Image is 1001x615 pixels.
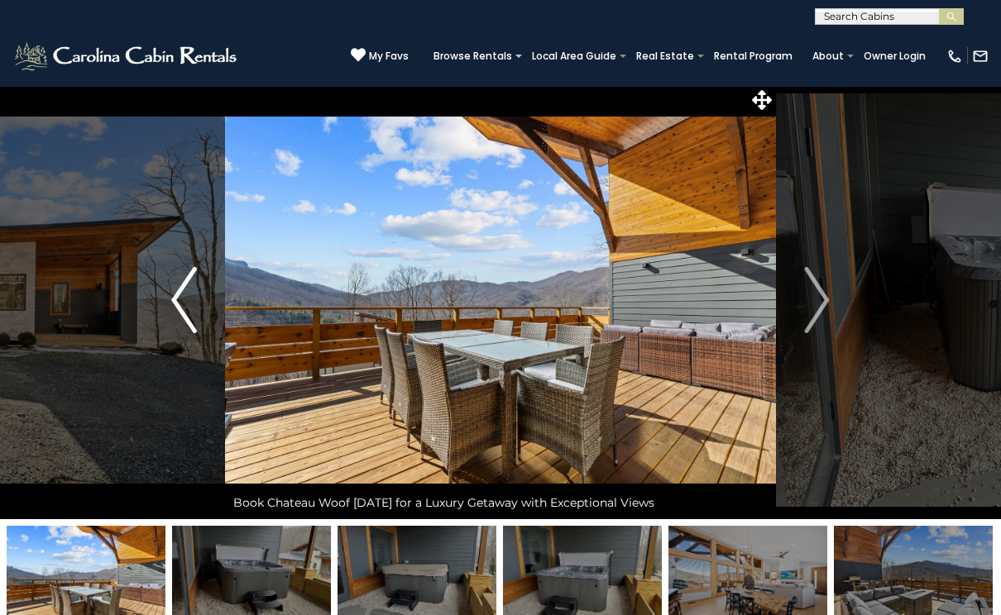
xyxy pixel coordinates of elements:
[524,45,625,68] a: Local Area Guide
[628,45,702,68] a: Real Estate
[171,267,196,333] img: arrow
[776,81,859,519] button: Next
[351,47,409,64] a: My Favs
[855,45,934,68] a: Owner Login
[706,45,801,68] a: Rental Program
[369,49,409,64] span: My Favs
[225,486,776,519] div: Book Chateau Woof [DATE] for a Luxury Getaway with Exceptional Views
[12,40,242,73] img: White-1-2.png
[425,45,520,68] a: Browse Rentals
[946,48,963,64] img: phone-regular-white.png
[804,45,852,68] a: About
[143,81,226,519] button: Previous
[804,267,829,333] img: arrow
[972,48,989,64] img: mail-regular-white.png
